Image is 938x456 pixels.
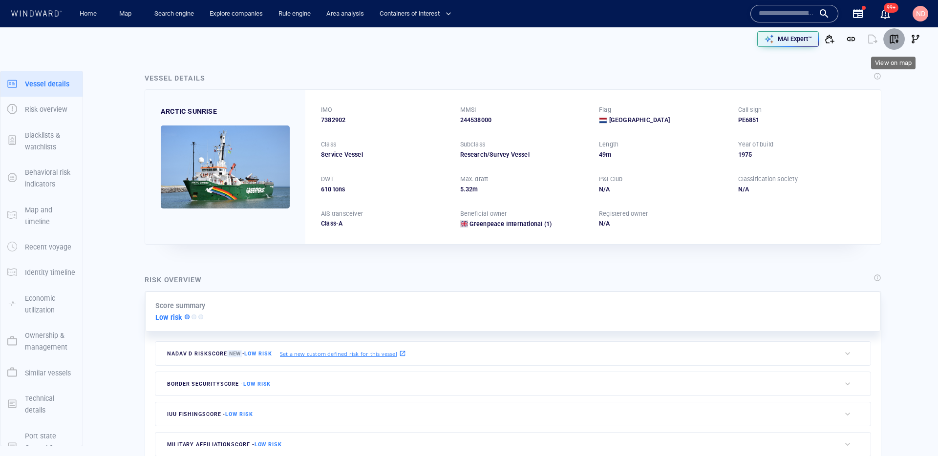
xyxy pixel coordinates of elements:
[167,441,282,448] span: military affiliation score -
[542,220,552,228] span: (1)
[0,242,83,251] a: Recent voyage
[0,368,83,377] a: Similar vessels
[0,442,83,452] a: Port state Control & Casualties
[145,274,202,286] div: Risk overview
[0,136,83,145] a: Blacklists & watchlists
[599,175,623,184] p: P&I Club
[25,367,71,379] p: Similar vessels
[280,348,406,359] a: Set a new custom defined risk for this vessel
[244,351,272,357] span: Low risk
[227,350,242,357] span: New
[322,5,368,22] a: Area analysis
[321,209,363,218] p: AIS transceiver
[0,286,83,323] button: Economic utilization
[466,186,472,193] span: 32
[321,220,342,227] span: Class-A
[25,393,76,416] p: Technical details
[599,185,726,194] div: N/A
[778,35,812,43] p: MAI Expert™
[738,150,866,159] div: 1975
[321,140,336,149] p: Class
[255,441,282,448] span: Low risk
[460,116,588,124] div: 244538000
[161,125,290,208] img: 590714701164ed07e2fb0988_0
[460,175,489,184] p: Max. draft
[115,5,139,22] a: Map
[0,386,83,423] button: Technical details
[609,116,670,124] span: [GEOGRAPHIC_DATA]
[25,129,76,153] p: Blacklists & watchlists
[738,175,798,184] p: Classification society
[280,350,397,358] p: Set a new custom defined risk for this vessel
[472,186,478,193] span: m
[0,197,83,235] button: Map and timeline
[460,140,486,149] p: Subclass
[757,31,819,47] button: MAI Expert™
[738,105,762,114] p: Call sign
[167,381,271,387] span: border security score -
[275,5,315,22] a: Rule engine
[72,5,104,22] button: Home
[206,5,267,22] a: Explore companies
[376,5,460,22] button: Containers of interest
[0,71,83,97] button: Vessel details
[884,3,898,13] span: 99+
[840,28,862,50] button: Get link
[738,140,774,149] p: Year of build
[0,123,83,160] button: Blacklists & watchlists
[879,8,891,20] div: Notification center
[0,260,83,285] button: Identity timeline
[599,140,618,149] p: Length
[599,209,648,218] p: Registered owner
[167,350,272,357] span: NADAV D risk score -
[25,78,69,90] p: Vessel details
[819,28,840,50] button: Add to vessel list
[738,116,866,124] div: PE6851
[321,175,334,184] p: DWT
[111,5,143,22] button: Map
[321,116,345,124] span: 7382902
[911,4,930,23] button: ND
[0,173,83,183] a: Behavioral risk indicators
[155,300,206,311] p: Score summary
[599,151,606,158] span: 49
[0,210,83,220] a: Map and timeline
[599,220,610,227] span: N/A
[896,412,931,449] iframe: Chat
[0,160,83,197] button: Behavioral risk indicators
[150,5,198,22] a: Search engine
[464,186,466,193] span: .
[0,336,83,346] a: Ownership & management
[25,204,76,228] p: Map and timeline
[321,105,333,114] p: IMO
[606,151,611,158] span: m
[155,311,183,323] p: Low risk
[738,185,866,194] div: N/A
[25,166,76,190] p: Behavioral risk indicators
[469,220,543,228] span: Greenpeace International
[460,209,507,218] p: Beneficial owner
[0,360,83,386] button: Similar vessels
[25,241,71,253] p: Recent voyage
[243,381,271,387] span: Low risk
[0,97,83,122] button: Risk overview
[0,399,83,408] a: Technical details
[167,411,253,417] span: IUU Fishing score -
[0,234,83,260] button: Recent voyage
[916,10,925,18] span: ND
[145,72,205,84] div: Vessel details
[321,150,448,159] div: Service Vessel
[25,267,75,278] p: Identity timeline
[599,105,611,114] p: Flag
[460,186,464,193] span: 5
[0,104,83,114] a: Risk overview
[161,105,217,117] div: ARCTIC SUNRISE
[877,6,893,21] a: 99+
[0,79,83,88] a: Vessel details
[76,5,101,22] a: Home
